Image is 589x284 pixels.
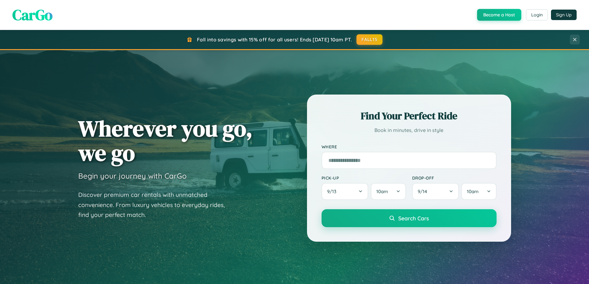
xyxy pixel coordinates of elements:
[322,183,369,200] button: 9/13
[412,183,459,200] button: 9/14
[418,189,430,194] span: 9 / 14
[327,189,339,194] span: 9 / 13
[12,5,53,25] span: CarGo
[412,175,497,180] label: Drop-off
[322,209,497,227] button: Search Cars
[356,34,382,45] button: FALL15
[322,126,497,135] p: Book in minutes, drive in style
[376,189,388,194] span: 10am
[551,10,577,20] button: Sign Up
[78,171,187,180] h3: Begin your journey with CarGo
[322,144,497,149] label: Where
[322,109,497,123] h2: Find Your Perfect Ride
[477,9,521,21] button: Become a Host
[461,183,496,200] button: 10am
[526,9,548,20] button: Login
[197,36,352,43] span: Fall into savings with 15% off for all users! Ends [DATE] 10am PT.
[78,116,253,165] h1: Wherever you go, we go
[467,189,479,194] span: 10am
[322,175,406,180] label: Pick-up
[371,183,406,200] button: 10am
[78,190,233,220] p: Discover premium car rentals with unmatched convenience. From luxury vehicles to everyday rides, ...
[398,215,429,222] span: Search Cars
